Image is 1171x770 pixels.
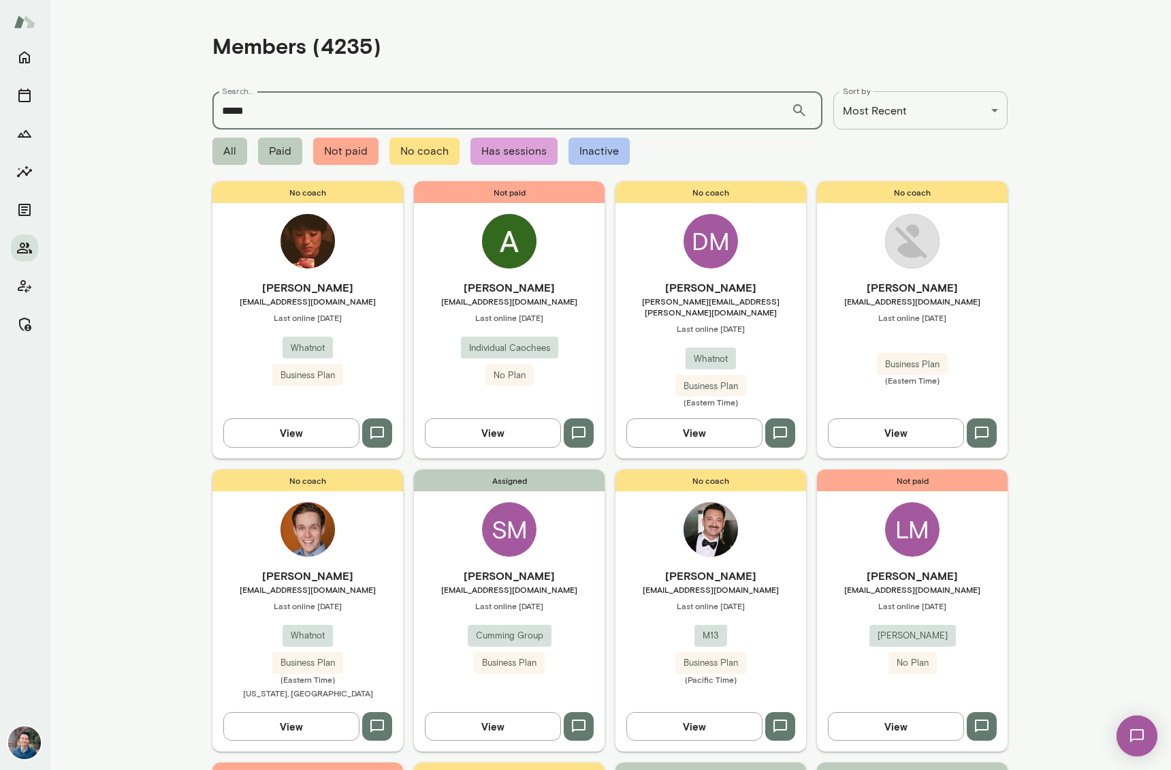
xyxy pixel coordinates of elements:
h6: [PERSON_NAME] [212,568,403,584]
button: View [223,712,359,741]
span: [PERSON_NAME][EMAIL_ADDRESS][PERSON_NAME][DOMAIN_NAME] [615,296,806,318]
span: M13 [694,629,727,643]
span: Whatnot [686,352,736,366]
img: Lizzy Russell [885,214,940,268]
div: LM [885,502,940,557]
span: Last online [DATE] [414,600,605,611]
h6: [PERSON_NAME] [817,568,1008,584]
span: (Pacific Time) [615,674,806,685]
span: No coach [615,469,806,491]
h6: [PERSON_NAME] [414,279,605,296]
span: No coach [615,181,806,203]
h6: [PERSON_NAME] [615,279,806,296]
span: Business Plan [272,656,343,670]
h6: [PERSON_NAME] [817,279,1008,296]
span: Not paid [817,469,1008,491]
span: Cumming Group [468,629,551,643]
span: No coach [817,181,1008,203]
span: [EMAIL_ADDRESS][DOMAIN_NAME] [817,296,1008,307]
button: Sessions [11,82,38,109]
label: Search... [222,85,253,97]
span: Not paid [414,181,605,203]
button: Growth Plan [11,120,38,147]
button: Manage [11,311,38,338]
button: View [223,418,359,447]
span: [PERSON_NAME] [869,629,956,643]
button: Client app [11,273,38,300]
span: [EMAIL_ADDRESS][DOMAIN_NAME] [615,584,806,595]
span: Last online [DATE] [212,312,403,323]
button: View [626,418,763,447]
span: (Eastern Time) [817,375,1008,386]
img: Blake Morgan [280,502,335,557]
button: Documents [11,196,38,224]
span: All [212,138,247,165]
span: Last online [DATE] [615,323,806,334]
label: Sort by [843,85,871,97]
span: Individual Caochees [461,341,558,355]
h6: [PERSON_NAME] [212,279,403,296]
span: [EMAIL_ADDRESS][DOMAIN_NAME] [212,296,403,307]
span: (Eastern Time) [212,674,403,685]
span: Last online [DATE] [817,600,1008,611]
span: Last online [DATE] [817,312,1008,323]
button: Home [11,44,38,71]
span: [EMAIL_ADDRESS][DOMAIN_NAME] [414,584,605,595]
button: View [828,712,964,741]
span: [EMAIL_ADDRESS][DOMAIN_NAME] [414,296,605,307]
span: [EMAIL_ADDRESS][DOMAIN_NAME] [817,584,1008,595]
span: [EMAIL_ADDRESS][DOMAIN_NAME] [212,584,403,595]
div: DM [684,214,738,268]
span: Paid [258,138,302,165]
span: Business Plan [877,358,948,371]
img: Koichiro Narita [280,214,335,268]
button: Members [11,234,38,262]
span: Business Plan [675,380,746,393]
button: Insights [11,158,38,185]
span: (Eastern Time) [615,397,806,407]
span: Business Plan [675,656,746,670]
span: No coach [212,469,403,491]
span: Whatnot [283,341,333,355]
span: Last online [DATE] [414,312,605,323]
button: View [425,712,561,741]
h4: Members (4235) [212,33,381,59]
span: Business Plan [272,369,343,382]
h6: [PERSON_NAME] [414,568,605,584]
span: Not paid [313,138,379,165]
span: Whatnot [283,629,333,643]
span: No coach [389,138,460,165]
div: SM [482,502,536,557]
button: View [626,712,763,741]
span: Business Plan [474,656,545,670]
span: Last online [DATE] [615,600,806,611]
span: Has sessions [470,138,558,165]
img: Mento [14,9,35,35]
span: No coach [212,181,403,203]
span: Last online [DATE] [212,600,403,611]
img: Arbo Shah [684,502,738,557]
span: [US_STATE], [GEOGRAPHIC_DATA] [243,688,373,698]
span: No Plan [485,369,534,382]
span: Assigned [414,469,605,491]
span: Inactive [568,138,630,165]
button: View [828,418,964,447]
h6: [PERSON_NAME] [615,568,806,584]
img: Analia Amante [482,214,536,268]
span: No Plan [888,656,937,670]
img: Alex Yu [8,726,41,759]
button: View [425,418,561,447]
div: Most Recent [833,91,1008,129]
